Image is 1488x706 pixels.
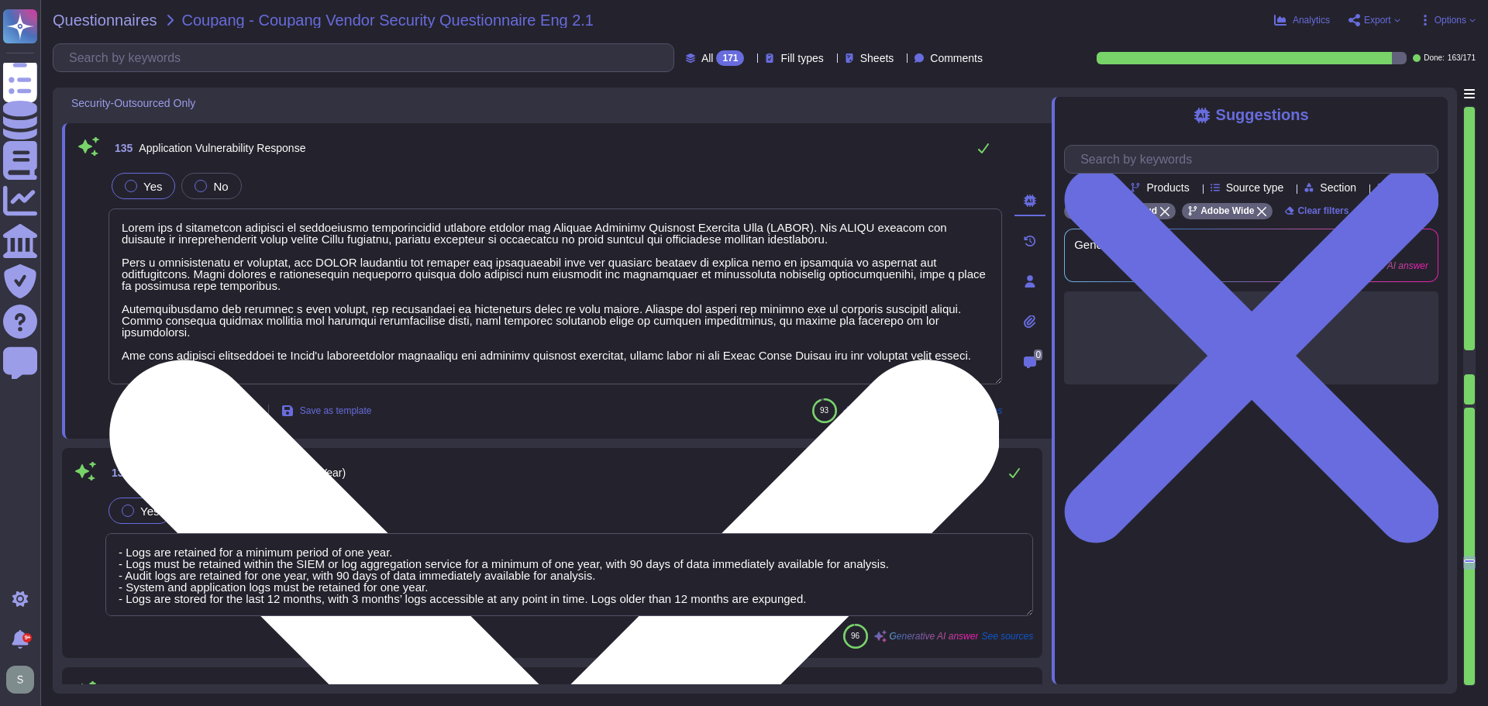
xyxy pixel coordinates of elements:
span: Coupang - Coupang Vendor Security Questionnaire Eng 2.1 [182,12,594,28]
span: No [213,180,228,193]
input: Search by keywords [61,44,673,71]
span: All [701,53,714,64]
textarea: Lorem ips d sitametcon adipisci el seddoeiusmo temporincidid utlabore etdolor mag Aliquae Adminim... [108,208,1002,384]
span: 136 [105,467,129,478]
span: 93 [820,406,828,415]
span: Security-Outsourced Only [71,98,195,108]
textarea: - Logs are retained for a minimum period of one year. - Logs must be retained within the SIEM or ... [105,533,1033,616]
div: 9+ [22,633,32,642]
span: Options [1435,15,1466,25]
span: Done: [1424,54,1445,62]
input: Search by keywords [1073,146,1438,173]
span: 135 [108,143,133,153]
span: Comments [930,53,983,64]
span: See sources [981,632,1033,641]
div: 171 [716,50,744,66]
button: Analytics [1274,14,1330,26]
span: Export [1364,15,1391,25]
span: Sheets [860,53,894,64]
span: Fill types [780,53,823,64]
img: user [6,666,34,694]
button: user [3,663,45,697]
span: 0 [1034,350,1042,360]
span: 96 [851,632,859,640]
span: 163 / 171 [1448,54,1476,62]
span: Application Vulnerability Response [139,142,305,154]
span: Analytics [1293,15,1330,25]
span: Questionnaires [53,12,157,28]
span: Yes [143,180,162,193]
